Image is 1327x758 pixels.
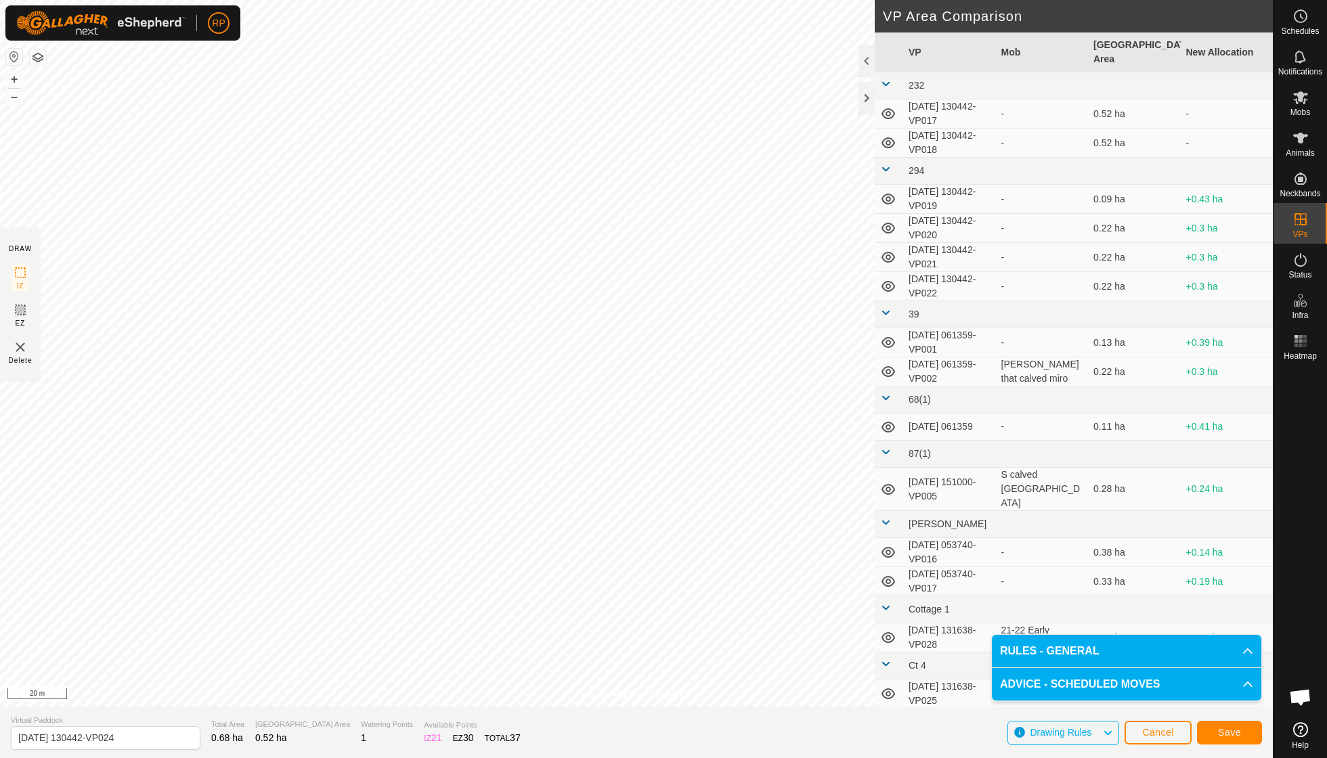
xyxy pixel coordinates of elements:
[211,719,244,730] span: Total Area
[903,129,996,158] td: [DATE] 130442-VP018
[1181,129,1274,158] td: -
[1278,68,1322,76] span: Notifications
[1000,676,1160,692] span: ADVICE - SCHEDULED MOVES
[1181,538,1274,567] td: +0.14 ha
[1290,108,1310,116] span: Mobs
[1001,623,1083,652] div: 21-22 Early shorthorns cottage
[1088,272,1181,301] td: 0.22 ha
[903,567,996,596] td: [DATE] 053740-VP017
[431,732,442,743] span: 21
[909,309,919,319] span: 39
[1181,214,1274,243] td: +0.3 ha
[1288,271,1311,279] span: Status
[909,604,950,615] span: Cottage 1
[1274,717,1327,755] a: Help
[1181,243,1274,272] td: +0.3 ha
[909,448,931,459] span: 87(1)
[1181,357,1274,386] td: +0.3 ha
[1088,328,1181,357] td: 0.13 ha
[9,244,32,254] div: DRAW
[1197,721,1262,744] button: Save
[909,660,926,671] span: Ct 4
[1001,336,1083,350] div: -
[1281,27,1319,35] span: Schedules
[883,8,1273,24] h2: VP Area Comparison
[9,355,32,365] span: Delete
[583,689,634,701] a: Privacy Policy
[510,732,521,743] span: 37
[6,49,22,65] button: Reset Map
[6,89,22,105] button: –
[1088,538,1181,567] td: 0.38 ha
[1181,272,1274,301] td: +0.3 ha
[1088,623,1181,652] td: 0.24 ha
[17,281,24,291] span: IZ
[1088,185,1181,214] td: 0.09 ha
[1181,32,1274,72] th: New Allocation
[650,689,690,701] a: Contact Us
[1280,189,1320,198] span: Neckbands
[463,732,474,743] span: 30
[1088,357,1181,386] td: 0.22 ha
[1001,136,1083,150] div: -
[1181,567,1274,596] td: +0.19 ha
[1001,545,1083,560] div: -
[903,679,996,709] td: [DATE] 131638-VP025
[903,357,996,386] td: [DATE] 061359-VP002
[1088,32,1181,72] th: [GEOGRAPHIC_DATA] Area
[1001,280,1083,294] div: -
[12,339,28,355] img: VP
[1000,643,1100,659] span: RULES - GENERAL
[903,214,996,243] td: [DATE] 130442-VP020
[485,731,521,745] div: TOTAL
[1001,420,1083,434] div: -
[1125,721,1192,744] button: Cancel
[909,80,924,91] span: 232
[361,719,413,730] span: Watering Points
[1001,357,1083,386] div: [PERSON_NAME] that calved miro
[903,272,996,301] td: [DATE] 130442-VP022
[1181,623,1274,652] td: +0.28 ha
[1292,741,1309,749] span: Help
[903,538,996,567] td: [DATE] 053740-VP016
[1001,575,1083,589] div: -
[16,11,186,35] img: Gallagher Logo
[1001,192,1083,206] div: -
[1030,727,1091,738] span: Drawing Rules
[903,243,996,272] td: [DATE] 130442-VP021
[903,414,996,441] td: [DATE] 061359
[992,635,1261,667] p-accordion-header: RULES - GENERAL
[255,719,350,730] span: [GEOGRAPHIC_DATA] Area
[1218,727,1241,738] span: Save
[453,731,474,745] div: EZ
[1088,468,1181,511] td: 0.28 ha
[1088,129,1181,158] td: 0.52 ha
[992,668,1261,700] p-accordion-header: ADVICE - SCHEDULED MOVES
[903,99,996,129] td: [DATE] 130442-VP017
[30,49,46,66] button: Map Layers
[1286,149,1315,157] span: Animals
[1088,214,1181,243] td: 0.22 ha
[1292,311,1308,319] span: Infra
[255,732,287,743] span: 0.52 ha
[6,71,22,87] button: +
[1088,414,1181,441] td: 0.11 ha
[909,518,986,529] span: [PERSON_NAME]
[424,731,441,745] div: IZ
[424,719,520,731] span: Available Points
[1001,468,1083,510] div: S calved [GEOGRAPHIC_DATA]
[1284,352,1317,360] span: Heatmap
[11,715,200,726] span: Virtual Paddock
[212,16,225,30] span: RP
[1142,727,1174,738] span: Cancel
[361,732,366,743] span: 1
[996,32,1089,72] th: Mob
[211,732,243,743] span: 0.68 ha
[903,468,996,511] td: [DATE] 151000-VP005
[1181,185,1274,214] td: +0.43 ha
[903,185,996,214] td: [DATE] 130442-VP019
[1181,414,1274,441] td: +0.41 ha
[1088,99,1181,129] td: 0.52 ha
[903,623,996,652] td: [DATE] 131638-VP028
[1280,677,1321,717] div: Open chat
